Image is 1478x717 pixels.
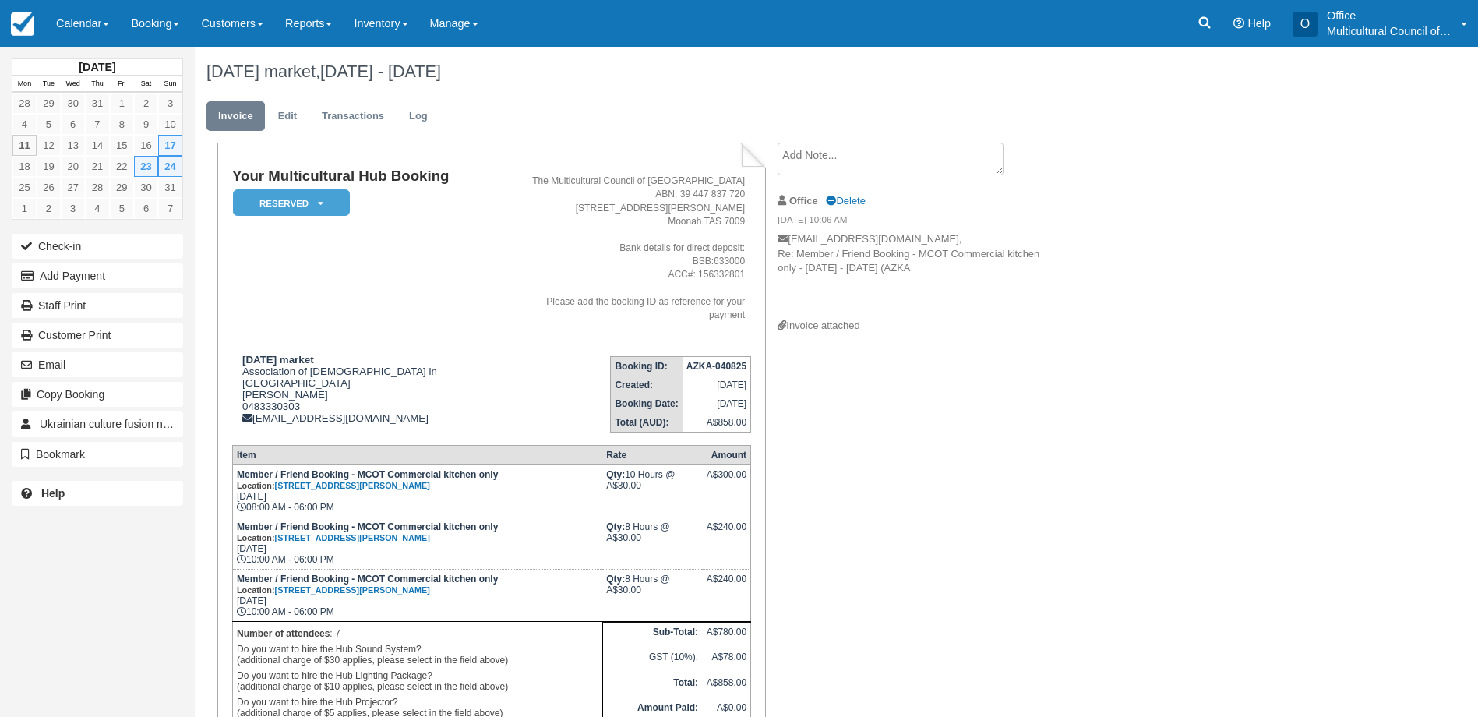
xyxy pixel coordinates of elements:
[232,445,602,464] th: Item
[232,189,344,217] a: Reserved
[706,521,746,545] div: A$240.00
[275,481,430,490] a: [STREET_ADDRESS][PERSON_NAME]
[37,93,61,114] a: 29
[12,93,37,114] a: 28
[37,135,61,156] a: 12
[110,135,134,156] a: 15
[110,177,134,198] a: 29
[527,175,745,322] address: The Multicultural Council of [GEOGRAPHIC_DATA] ABN: 39 447 837 720 [STREET_ADDRESS][PERSON_NAME] ...
[602,464,702,517] td: 10 Hours @ A$30.00
[242,354,314,366] strong: [DATE] market
[61,93,85,114] a: 30
[12,442,183,467] button: Bookmark
[706,469,746,493] div: A$300.00
[1247,17,1271,30] span: Help
[12,382,183,407] button: Copy Booking
[134,198,158,219] a: 6
[12,114,37,135] a: 4
[1327,23,1452,39] p: Multicultural Council of [GEOGRAPHIC_DATA]
[12,156,37,177] a: 18
[778,319,1040,334] div: Invoice attached
[397,101,439,132] a: Log
[611,356,683,376] th: Booking ID:
[320,62,441,81] span: [DATE] - [DATE]
[85,114,109,135] a: 7
[606,469,625,480] strong: Qty
[158,114,182,135] a: 10
[61,177,85,198] a: 27
[602,569,702,621] td: 8 Hours @ A$30.00
[12,198,37,219] a: 1
[606,521,625,532] strong: Qty
[12,263,183,288] button: Add Payment
[61,114,85,135] a: 6
[110,76,134,93] th: Fri
[266,101,309,132] a: Edit
[85,135,109,156] a: 14
[85,177,109,198] a: 28
[602,673,702,698] th: Total:
[12,135,37,156] a: 11
[275,585,430,595] a: [STREET_ADDRESS][PERSON_NAME]
[1233,18,1244,29] i: Help
[237,469,498,491] strong: Member / Friend Booking - MCOT Commercial kitchen only
[85,93,109,114] a: 31
[232,354,520,424] div: Association of [DEMOGRAPHIC_DATA] in [GEOGRAPHIC_DATA] [PERSON_NAME] 0483330303 [EMAIL_ADDRESS][D...
[702,648,751,673] td: A$78.00
[683,376,751,394] td: [DATE]
[606,574,625,585] strong: Qty
[85,156,109,177] a: 21
[12,76,37,93] th: Mon
[40,418,580,430] span: Ukrainian culture fusion night: meeting with [DEMOGRAPHIC_DATA] director, music, food, and movie ...
[206,62,1292,81] h1: [DATE] market,
[110,198,134,219] a: 5
[85,198,109,219] a: 4
[134,156,158,177] a: 23
[237,626,598,641] p: : 7
[232,168,520,185] h1: Your Multicultural Hub Booking
[683,394,751,413] td: [DATE]
[275,533,430,542] a: [STREET_ADDRESS][PERSON_NAME]
[237,533,430,542] small: Location:
[310,101,396,132] a: Transactions
[611,413,683,433] th: Total (AUD):
[237,585,430,595] small: Location:
[702,623,751,648] td: A$780.00
[789,195,818,207] strong: Office
[12,352,183,377] button: Email
[237,521,498,543] strong: Member / Friend Booking - MCOT Commercial kitchen only
[61,156,85,177] a: 20
[37,156,61,177] a: 19
[686,361,746,372] strong: AZKA-040825
[110,114,134,135] a: 8
[158,156,182,177] a: 24
[602,623,702,648] th: Sub-Total:
[110,156,134,177] a: 22
[134,177,158,198] a: 30
[11,12,34,36] img: checkfront-main-nav-mini-logo.png
[110,93,134,114] a: 1
[602,445,702,464] th: Rate
[683,413,751,433] td: A$858.00
[61,198,85,219] a: 3
[61,76,85,93] th: Wed
[702,445,751,464] th: Amount
[12,411,183,436] a: Ukrainian culture fusion night: meeting with [DEMOGRAPHIC_DATA] director, music, food, and movie ...
[12,481,183,506] a: Help
[37,177,61,198] a: 26
[85,76,109,93] th: Thu
[158,76,182,93] th: Sun
[237,628,330,639] strong: Number of attendees
[134,135,158,156] a: 16
[37,76,61,93] th: Tue
[41,487,65,500] b: Help
[232,464,602,517] td: [DATE] 08:00 AM - 06:00 PM
[158,93,182,114] a: 3
[778,232,1040,319] p: [EMAIL_ADDRESS][DOMAIN_NAME], Re: Member / Friend Booking - MCOT Commercial kitchen only - [DATE]...
[79,61,115,73] strong: [DATE]
[37,114,61,135] a: 5
[158,177,182,198] a: 31
[602,517,702,569] td: 8 Hours @ A$30.00
[12,293,183,318] a: Staff Print
[233,189,350,217] em: Reserved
